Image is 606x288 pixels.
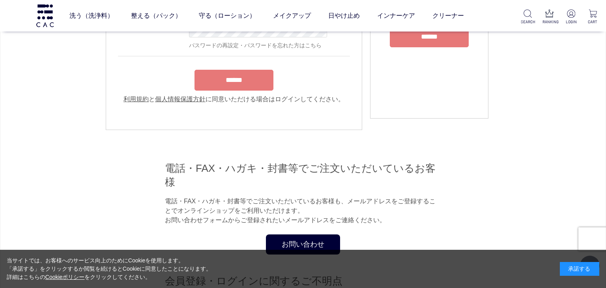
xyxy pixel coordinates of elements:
a: 日やけ止め [328,5,360,27]
h2: 電話・FAX・ハガキ・封書等でご注文いただいているお客様 [165,162,441,189]
p: LOGIN [564,19,578,25]
div: 当サイトでは、お客様へのサービス向上のためにCookieを使用します。 「承諾する」をクリックするか閲覧を続けるとCookieに同意したことになります。 詳細はこちらの をクリックしてください。 [7,256,212,281]
a: RANKING [542,9,556,25]
p: RANKING [542,19,556,25]
img: logo [35,4,55,27]
a: 洗う（洗浄料） [69,5,114,27]
a: SEARCH [521,9,535,25]
a: クリーナー [432,5,464,27]
a: お問い合わせ [266,234,340,255]
a: パスワードの再設定・パスワードを忘れた方はこちら [189,42,322,48]
p: CART [586,19,600,25]
a: Cookieポリシー [45,274,85,280]
a: 整える（パック） [131,5,181,27]
a: CART [586,9,600,25]
a: 守る（ローション） [199,5,256,27]
a: 個人情報保護方針 [155,96,206,102]
p: SEARCH [521,19,535,25]
a: インナーケア [377,5,415,27]
a: 利用規約 [123,96,149,102]
div: と に同意いただける場合はログインしてください。 [118,95,350,104]
a: メイクアップ [273,5,311,27]
p: 電話・FAX・ハガキ・封書等でご注文いただいているお客様も、メールアドレスをご登録することでオンラインショップをご利用いただけます。 お問い合わせフォームからご登録されたいメールアドレスをご連絡... [165,197,441,225]
a: LOGIN [564,9,578,25]
div: 承諾する [560,262,599,276]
